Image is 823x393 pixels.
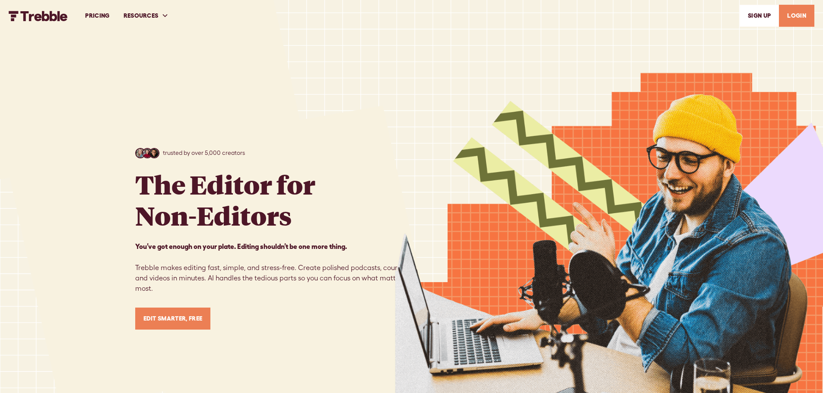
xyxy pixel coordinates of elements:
a: Edit Smarter, Free [135,308,211,330]
a: LOGIN [779,5,814,27]
div: RESOURCES [124,11,159,20]
img: Trebble FM Logo [9,11,68,21]
h1: The Editor for Non-Editors [135,169,315,231]
p: trusted by over 5,000 creators [163,148,245,157]
a: SIGn UP [740,5,779,27]
strong: You’ve got enough on your plate. Editing shouldn’t be one more thing. ‍ [135,242,347,250]
a: home [9,10,68,21]
a: PRICING [78,1,116,31]
p: Trebble makes editing fast, simple, and stress-free. Create polished podcasts, courses, and video... [135,241,412,294]
div: RESOURCES [117,1,176,31]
